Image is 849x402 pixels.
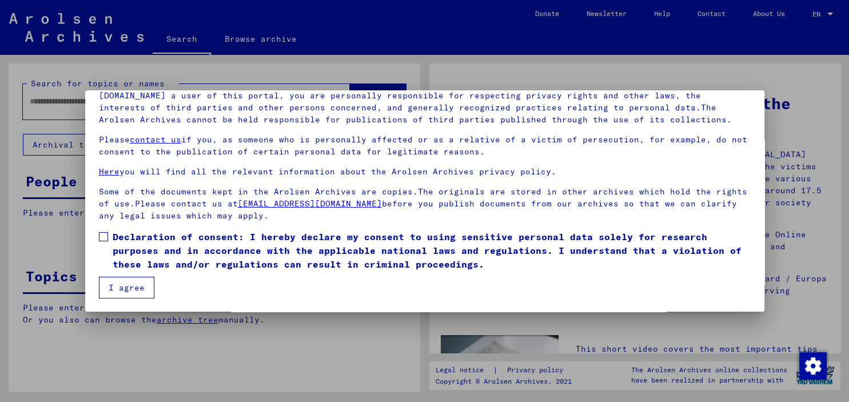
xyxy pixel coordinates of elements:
a: [EMAIL_ADDRESS][DOMAIN_NAME] [238,198,382,209]
a: contact us [130,134,181,145]
span: Declaration of consent: I hereby declare my consent to using sensitive personal data solely for r... [113,230,751,271]
p: Please note that this portal on victims of Nazi [MEDICAL_DATA] contains sensitive data on identif... [99,78,751,126]
p: Some of the documents kept in the Arolsen Archives are copies.The originals are stored in other a... [99,186,751,222]
p: Please if you, as someone who is personally affected or as a relative of a victim of persecution,... [99,134,751,158]
img: Change consent [799,352,827,380]
a: Here [99,166,119,177]
button: I agree [99,277,154,298]
p: you will find all the relevant information about the Arolsen Archives privacy policy. [99,166,751,178]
